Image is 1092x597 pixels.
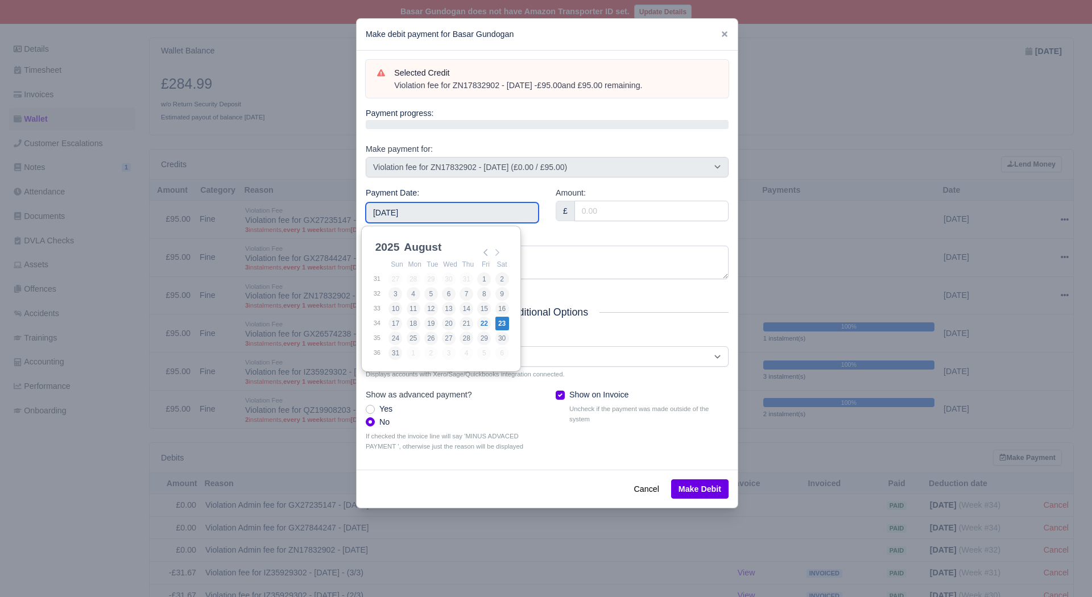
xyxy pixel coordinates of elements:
button: 26 [424,331,438,345]
label: No [379,416,390,429]
abbr: Sunday [391,260,403,268]
div: August [402,239,444,256]
button: 6 [442,287,456,301]
button: 14 [460,302,473,316]
button: 3 [388,287,402,301]
button: 15 [477,302,491,316]
button: 5 [424,287,438,301]
td: 34 [373,316,388,331]
abbr: Wednesday [443,260,457,268]
td: 36 [373,346,388,360]
button: Make Debit [671,479,729,499]
button: 27 [442,331,456,345]
label: Make payment for: [366,143,433,156]
button: Previous Month [479,246,493,259]
button: 18 [407,317,420,330]
button: 28 [460,331,473,345]
button: 23 [495,317,509,330]
button: 25 [407,331,420,345]
button: 9 [495,287,509,301]
button: 4 [407,287,420,301]
input: Use the arrow keys to pick a date [366,202,539,223]
label: Yes [379,403,392,416]
button: 20 [442,317,456,330]
button: 29 [477,331,491,345]
div: Payment progress: [366,107,729,129]
button: 12 [424,302,438,316]
button: 13 [442,302,456,316]
abbr: Saturday [497,260,507,268]
abbr: Monday [408,260,421,268]
td: 31 [373,272,388,287]
div: 2025 [373,239,402,256]
small: If checked the invoice line will say 'MINUS ADVACED PAYMENT ', otherwise just the reason will be ... [366,431,539,451]
div: £ [556,201,575,221]
div: Violation fee for ZN17832902 - [DATE] - and £95.00 remaining. [394,80,717,92]
button: 22 [477,317,491,330]
button: 17 [388,317,402,330]
button: 21 [460,317,473,330]
h6: Selected Credit [394,68,717,78]
small: Displays accounts with Xero/Sage/Quickbooks integration connected. [366,369,729,379]
button: 19 [424,317,438,330]
label: Show as advanced payment? [366,388,472,401]
button: 1 [477,272,491,286]
td: 33 [373,301,388,316]
button: 8 [477,287,491,301]
td: 32 [373,287,388,301]
button: 31 [388,346,402,360]
td: 35 [373,331,388,346]
abbr: Tuesday [427,260,438,268]
abbr: Thursday [462,260,474,268]
button: 16 [495,302,509,316]
button: 30 [495,331,509,345]
abbr: Friday [482,260,490,268]
button: Cancel [627,479,667,499]
small: Uncheck if the payment was made outside of the system [569,404,729,424]
button: 2 [495,272,509,286]
strong: £95.00 [537,81,562,90]
label: Show on Invoice [569,388,628,401]
button: 11 [407,302,420,316]
iframe: Chat Widget [1035,542,1092,597]
input: 0.00 [574,201,729,221]
button: 10 [388,302,402,316]
h5: Additional Options [366,306,729,318]
button: Next Month [490,246,504,259]
label: Amount: [556,186,586,200]
button: 7 [460,287,473,301]
button: 24 [388,331,402,345]
div: Make debit payment for Basar Gundogan [357,19,738,51]
label: Payment Date: [366,186,419,200]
